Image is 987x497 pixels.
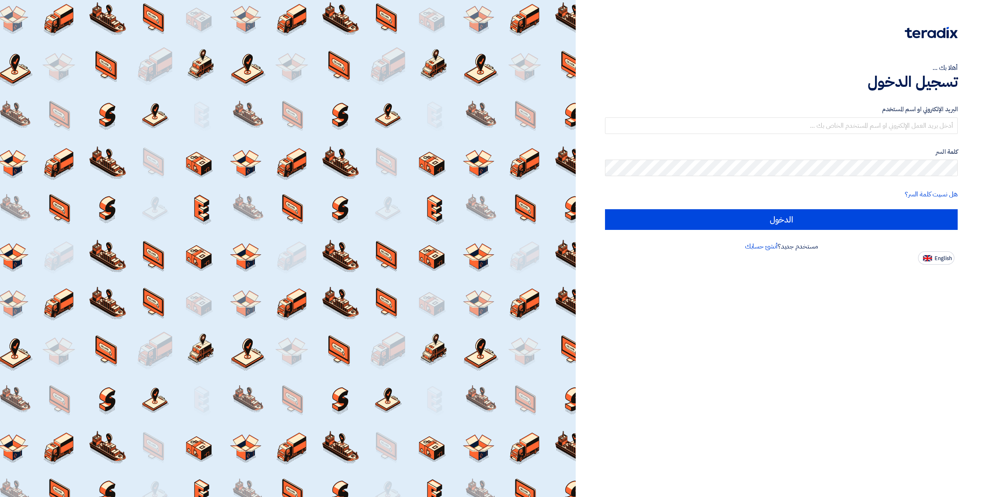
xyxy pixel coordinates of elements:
button: English [918,251,954,265]
span: English [935,256,952,261]
h1: تسجيل الدخول [605,73,958,91]
a: هل نسيت كلمة السر؟ [905,189,958,199]
img: Teradix logo [905,27,958,38]
div: مستخدم جديد؟ [605,241,958,251]
img: en-US.png [923,255,932,261]
label: البريد الإلكتروني او اسم المستخدم [605,105,958,114]
input: الدخول [605,209,958,230]
div: أهلا بك ... [605,63,958,73]
label: كلمة السر [605,147,958,157]
a: أنشئ حسابك [745,241,778,251]
input: أدخل بريد العمل الإلكتروني او اسم المستخدم الخاص بك ... [605,117,958,134]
